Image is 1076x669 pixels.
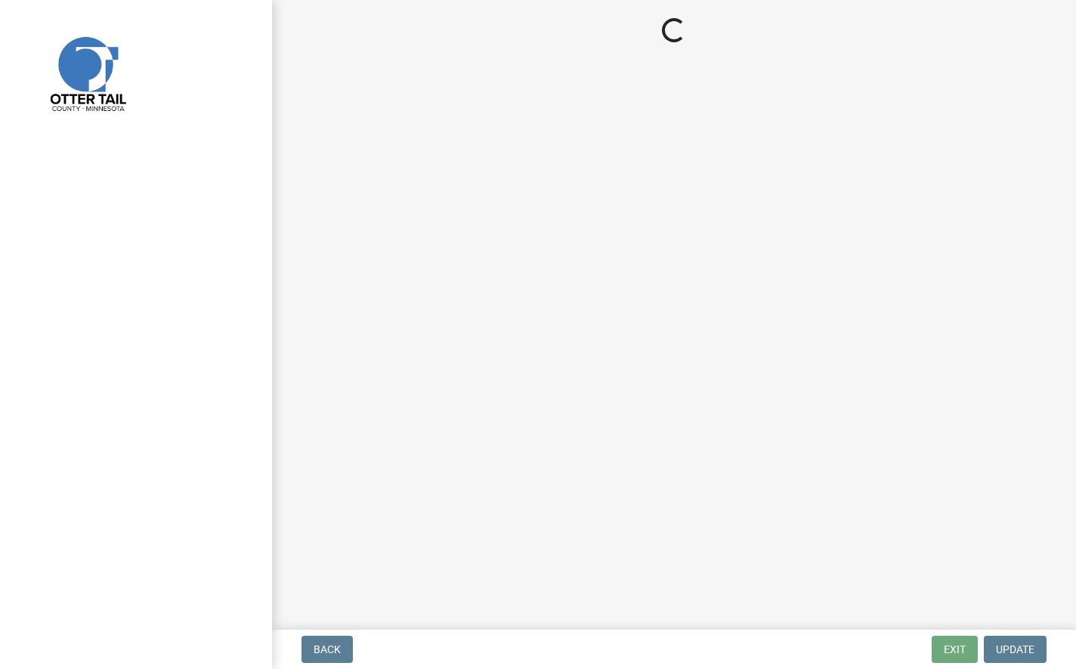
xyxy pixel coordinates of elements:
[30,16,144,129] img: Otter Tail County, Minnesota
[932,636,978,663] button: Exit
[301,636,353,663] button: Back
[996,643,1034,655] span: Update
[984,636,1047,663] button: Update
[314,643,341,655] span: Back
